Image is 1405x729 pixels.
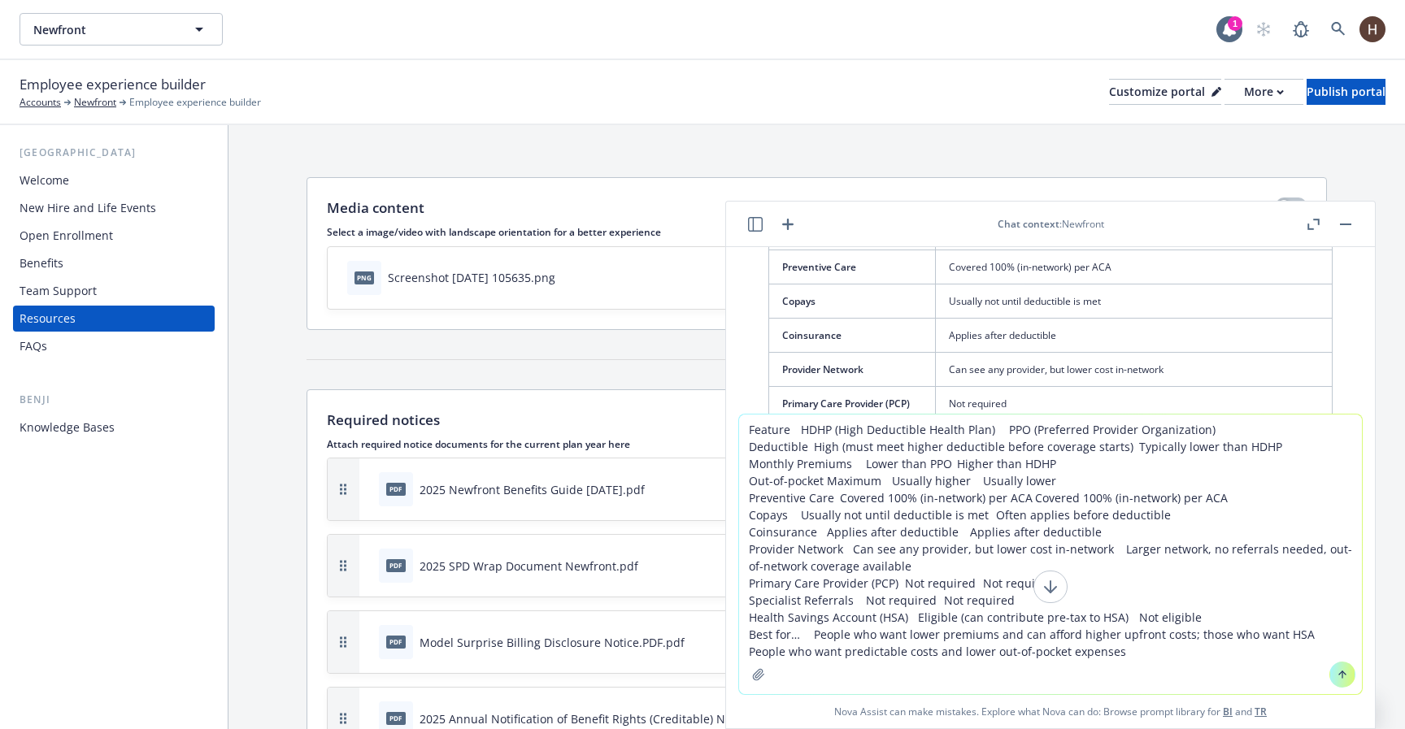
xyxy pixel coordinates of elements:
td: Applies after deductible [936,319,1375,353]
a: Start snowing [1247,13,1280,46]
a: Newfront [74,95,116,110]
div: Open Enrollment [20,223,113,249]
div: More [1244,80,1284,104]
p: Required notices [327,410,440,431]
div: Screenshot [DATE] 105635.png [388,269,555,286]
a: Search [1322,13,1355,46]
td: Covered 100% (in-network) per ACA [936,250,1375,284]
p: Hide this section [1194,197,1269,219]
span: Newfront [33,21,174,38]
img: photo [1359,16,1385,42]
div: Benji [13,392,215,408]
span: Chat context [998,217,1059,231]
span: Employee experience builder [20,74,206,95]
a: Open Enrollment [13,223,215,249]
span: Nova Assist can make mistakes. Explore what Nova can do: Browse prompt library for and [733,695,1368,728]
span: Primary Care Provider (PCP) [782,397,910,410]
div: Team Support [20,278,97,304]
div: New Hire and Life Events [20,195,156,221]
p: Media content [327,197,424,219]
a: Resources [13,306,215,332]
a: New Hire and Life Events [13,195,215,221]
button: Newfront [20,13,223,46]
a: Welcome [13,167,215,193]
p: Attach required notice documents for the current plan year here [327,437,1307,451]
a: Report a Bug [1285,13,1317,46]
textarea: Feature HDHP (High Deductible Health Plan) PPO (Preferred Provider Organization) Deductible High ... [739,414,1362,694]
span: Preventive Care [782,260,856,274]
div: 2025 Annual Notification of Benefit Rights (Creditable) Newfront.pdf [420,710,789,727]
a: Benefits [13,250,215,276]
div: 1 [1228,16,1242,31]
td: Can see any provider, but lower cost in-network [936,353,1375,387]
a: Team Support [13,278,215,304]
span: pdf [386,636,406,648]
div: Welcome [20,167,69,193]
div: Benefits [20,250,63,276]
button: Publish portal [1307,79,1385,105]
span: Coinsurance [782,328,842,342]
a: Accounts [20,95,61,110]
span: png [355,271,374,284]
div: [GEOGRAPHIC_DATA] [13,145,215,161]
div: Model Surprise Billing Disclosure Notice.PDF.pdf [420,634,685,651]
a: BI [1223,705,1233,718]
span: pdf [386,483,406,495]
div: 2025 SPD Wrap Document Newfront.pdf [420,558,638,575]
div: Knowledge Bases [20,414,115,440]
div: : Newfront [798,217,1303,231]
span: pdf [386,712,406,724]
td: Not required [936,387,1375,421]
a: FAQs [13,333,215,359]
div: Customize portal [1109,80,1221,104]
a: Knowledge Bases [13,414,215,440]
div: 2025 Newfront Benefits Guide [DATE].pdf [420,481,645,498]
div: Resources [20,306,76,332]
span: Provider Network [782,362,863,376]
div: Publish portal [1307,80,1385,104]
span: Employee experience builder [129,95,261,110]
span: pdf [386,559,406,571]
p: Select a image/video with landscape orientation for a better experience [327,225,1307,239]
div: FAQs [20,333,47,359]
span: Copays [782,294,816,308]
button: Customize portal [1109,79,1221,105]
button: More [1224,79,1303,105]
td: Usually not until deductible is met [936,284,1375,318]
a: TR [1255,705,1267,718]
